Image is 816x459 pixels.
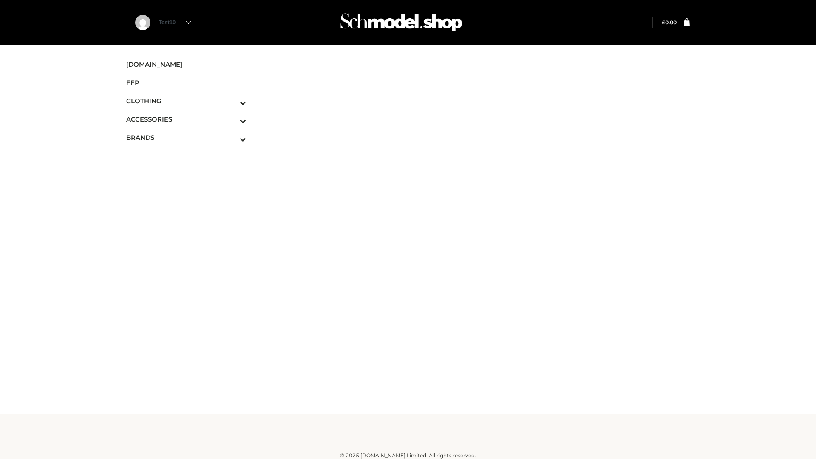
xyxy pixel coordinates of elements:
span: [DOMAIN_NAME] [126,59,246,69]
span: BRANDS [126,133,246,142]
button: Toggle Submenu [216,110,246,128]
span: ACCESSORIES [126,114,246,124]
span: FFP [126,78,246,88]
a: £0.00 [662,19,677,25]
a: BRANDSToggle Submenu [126,128,246,147]
a: [DOMAIN_NAME] [126,55,246,74]
span: £ [662,19,665,25]
img: Schmodel Admin 964 [337,6,465,39]
bdi: 0.00 [662,19,677,25]
a: ACCESSORIESToggle Submenu [126,110,246,128]
a: CLOTHINGToggle Submenu [126,92,246,110]
button: Toggle Submenu [216,92,246,110]
a: Test10 [159,19,191,25]
button: Toggle Submenu [216,128,246,147]
a: FFP [126,74,246,92]
span: CLOTHING [126,96,246,106]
